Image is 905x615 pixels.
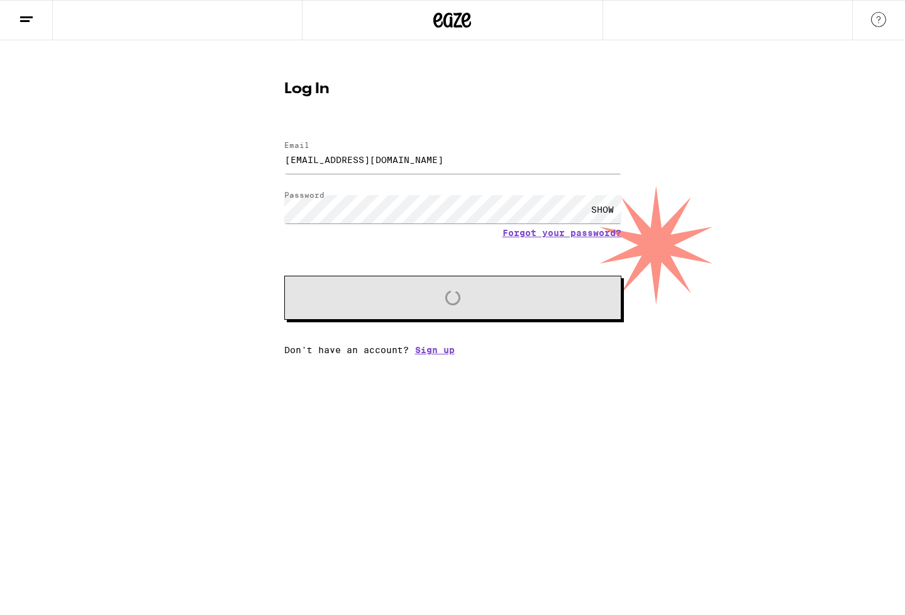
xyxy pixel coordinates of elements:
a: Sign up [415,345,455,355]
input: Email [284,145,621,174]
div: SHOW [584,195,621,223]
h1: Log In [284,82,621,97]
div: Don't have an account? [284,345,621,355]
label: Password [284,191,325,199]
label: Email [284,141,309,149]
a: Forgot your password? [502,228,621,238]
